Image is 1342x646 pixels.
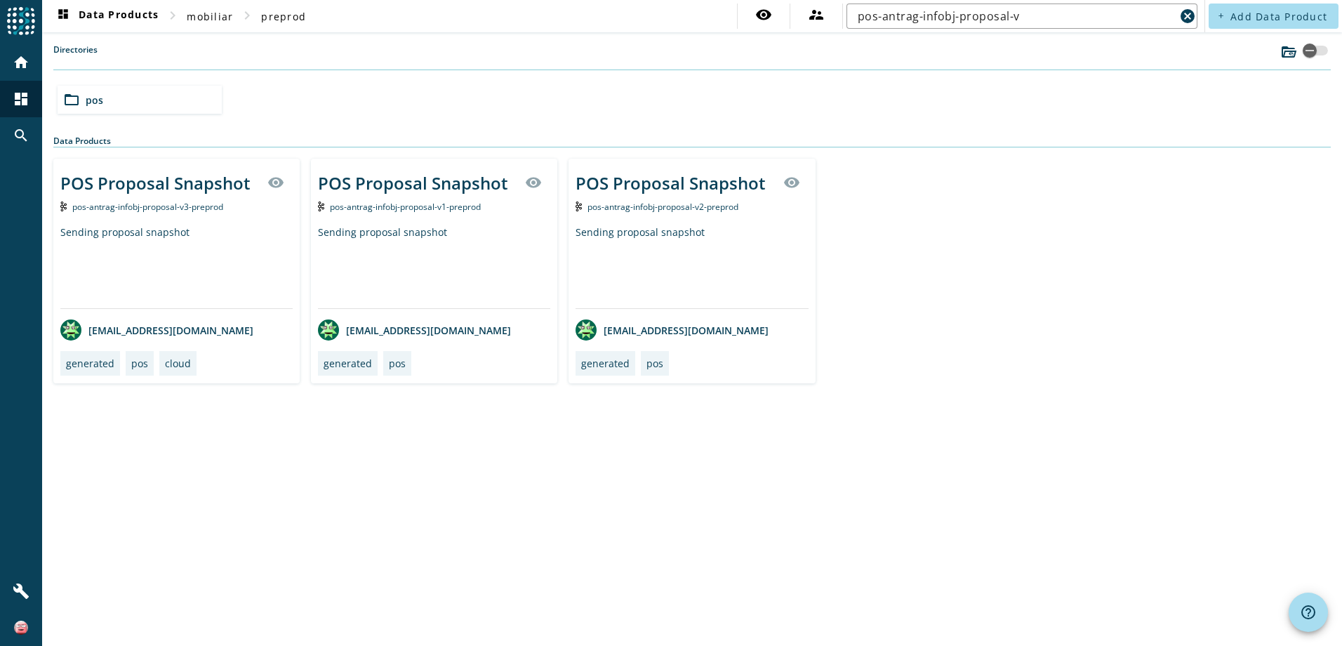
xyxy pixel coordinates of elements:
mat-icon: visibility [755,6,772,23]
img: avatar [318,319,339,341]
div: POS Proposal Snapshot [60,171,251,195]
div: pos [646,357,663,370]
div: POS Proposal Snapshot [318,171,508,195]
div: [EMAIL_ADDRESS][DOMAIN_NAME] [576,319,769,341]
mat-icon: folder_open [63,91,80,108]
img: Kafka Topic: pos-antrag-infobj-proposal-v3-preprod [60,202,67,211]
span: Kafka Topic: pos-antrag-infobj-proposal-v3-preprod [72,201,223,213]
img: avatar [576,319,597,341]
div: generated [581,357,630,370]
button: preprod [255,4,312,29]
div: cloud [165,357,191,370]
div: generated [66,357,114,370]
div: [EMAIL_ADDRESS][DOMAIN_NAME] [318,319,511,341]
mat-icon: visibility [267,174,284,191]
mat-icon: search [13,127,29,144]
div: pos [389,357,406,370]
button: mobiliar [181,4,239,29]
img: Kafka Topic: pos-antrag-infobj-proposal-v2-preprod [576,202,582,211]
mat-icon: visibility [525,174,542,191]
mat-icon: dashboard [55,8,72,25]
button: Data Products [49,4,164,29]
div: [EMAIL_ADDRESS][DOMAIN_NAME] [60,319,253,341]
mat-icon: visibility [783,174,800,191]
div: Sending proposal snapshot [576,225,808,308]
span: pos [86,93,103,107]
mat-icon: dashboard [13,91,29,107]
span: Data Products [55,8,159,25]
span: Kafka Topic: pos-antrag-infobj-proposal-v2-preprod [587,201,738,213]
div: Sending proposal snapshot [318,225,550,308]
mat-icon: chevron_right [239,7,255,24]
img: spoud-logo.svg [7,7,35,35]
div: generated [324,357,372,370]
img: Kafka Topic: pos-antrag-infobj-proposal-v1-preprod [318,202,324,211]
span: mobiliar [187,10,233,23]
label: Directories [53,44,98,70]
img: 83f4ce1d17f47f21ebfbce80c7408106 [14,621,28,635]
mat-icon: home [13,54,29,71]
mat-icon: supervisor_account [808,6,825,23]
mat-icon: help_outline [1300,604,1317,621]
div: Sending proposal snapshot [60,225,293,308]
span: Kafka Topic: pos-antrag-infobj-proposal-v1-preprod [330,201,481,213]
mat-icon: chevron_right [164,7,181,24]
span: preprod [261,10,306,23]
mat-icon: add [1217,12,1225,20]
img: avatar [60,319,81,341]
div: pos [131,357,148,370]
span: Add Data Product [1230,10,1327,23]
mat-icon: cancel [1179,8,1196,25]
div: POS Proposal Snapshot [576,171,766,195]
div: Data Products [53,135,1331,147]
mat-icon: build [13,583,29,600]
button: Clear [1178,6,1197,26]
input: Search (% or * for wildcards) [858,8,1175,25]
button: Add Data Product [1209,4,1338,29]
